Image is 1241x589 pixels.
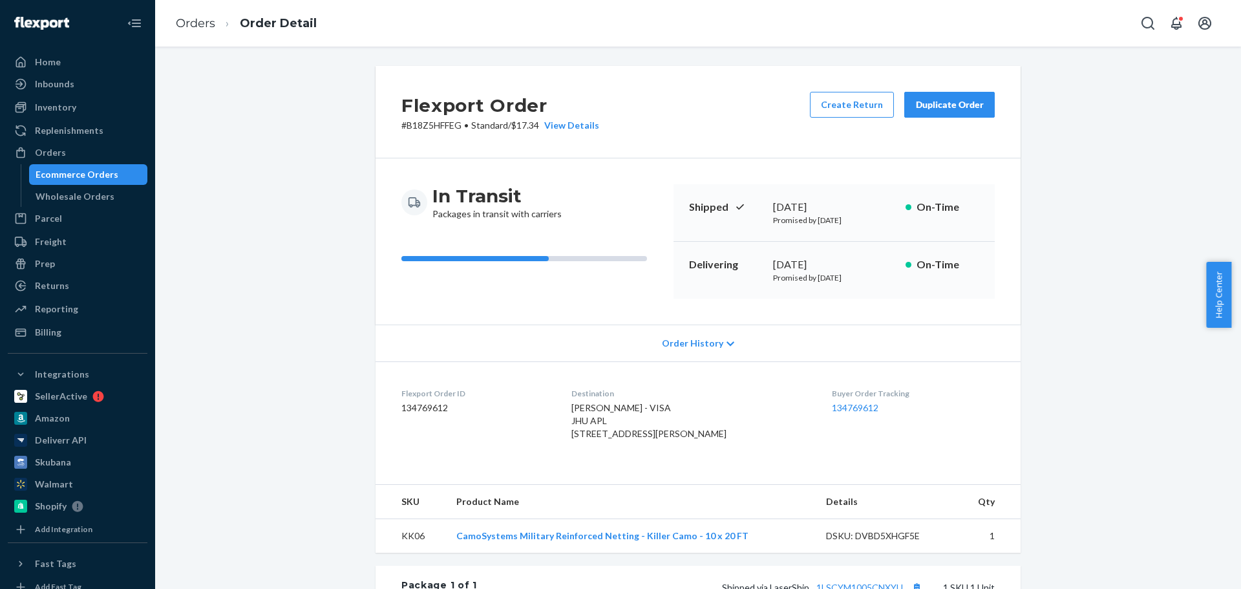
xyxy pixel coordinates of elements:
div: Walmart [35,478,73,491]
div: DSKU: DVBD5XHGF5E [826,530,948,542]
div: Amazon [35,412,70,425]
a: Walmart [8,474,147,495]
a: Prep [8,253,147,274]
a: Shopify [8,496,147,517]
p: Shipped [689,200,763,215]
a: Skubana [8,452,147,473]
div: Freight [35,235,67,248]
a: 134769612 [832,402,878,413]
div: Wholesale Orders [36,190,114,203]
button: Close Navigation [122,10,147,36]
h2: Flexport Order [401,92,599,119]
button: Duplicate Order [904,92,995,118]
div: Prep [35,257,55,270]
div: [DATE] [773,257,895,272]
p: Delivering [689,257,763,272]
iframe: Opens a widget where you can chat to one of our agents [1159,550,1228,583]
div: Orders [35,146,66,159]
th: Product Name [446,485,816,519]
img: Flexport logo [14,17,69,30]
td: 1 [958,519,1021,553]
div: Replenishments [35,124,103,137]
div: Inventory [35,101,76,114]
dt: Destination [571,388,812,399]
a: Deliverr API [8,430,147,451]
a: Inbounds [8,74,147,94]
th: Qty [958,485,1021,519]
div: Billing [35,326,61,339]
div: Home [35,56,61,69]
a: Ecommerce Orders [29,164,148,185]
p: # B18Z5HFFEG / $17.34 [401,119,599,132]
button: Create Return [810,92,894,118]
a: Home [8,52,147,72]
button: View Details [539,119,599,132]
button: Open Search Box [1135,10,1161,36]
div: Inbounds [35,78,74,91]
a: Orders [176,16,215,30]
dt: Buyer Order Tracking [832,388,995,399]
a: Parcel [8,208,147,229]
a: Billing [8,322,147,343]
a: Inventory [8,97,147,118]
div: Skubana [35,456,71,469]
a: Returns [8,275,147,296]
div: Fast Tags [35,557,76,570]
span: Standard [471,120,508,131]
div: Add Integration [35,524,92,535]
div: Shopify [35,500,67,513]
button: Help Center [1206,262,1231,328]
td: KK06 [376,519,446,553]
span: Order History [662,337,723,350]
div: SellerActive [35,390,87,403]
div: Deliverr API [35,434,87,447]
p: Promised by [DATE] [773,272,895,283]
a: Freight [8,231,147,252]
button: Integrations [8,364,147,385]
a: Amazon [8,408,147,429]
th: Details [816,485,958,519]
p: On-Time [917,257,979,272]
a: Wholesale Orders [29,186,148,207]
p: Promised by [DATE] [773,215,895,226]
button: Fast Tags [8,553,147,574]
th: SKU [376,485,446,519]
span: [PERSON_NAME] - VISA JHU APL [STREET_ADDRESS][PERSON_NAME] [571,402,727,439]
div: Reporting [35,303,78,316]
a: CamoSystems Military Reinforced Netting - Killer Camo - 10 x 20 FT [456,530,748,541]
h3: In Transit [432,184,562,208]
a: Add Integration [8,522,147,537]
button: Open account menu [1192,10,1218,36]
a: Orders [8,142,147,163]
div: Packages in transit with carriers [432,184,562,220]
p: On-Time [917,200,979,215]
div: Integrations [35,368,89,381]
dd: 134769612 [401,402,551,414]
div: Returns [35,279,69,292]
ol: breadcrumbs [165,5,327,43]
span: • [464,120,469,131]
div: Ecommerce Orders [36,168,118,181]
button: Open notifications [1163,10,1189,36]
div: Parcel [35,212,62,225]
a: Reporting [8,299,147,319]
div: [DATE] [773,200,895,215]
a: SellerActive [8,386,147,407]
a: Replenishments [8,120,147,141]
dt: Flexport Order ID [401,388,551,399]
div: Duplicate Order [915,98,984,111]
a: Order Detail [240,16,317,30]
